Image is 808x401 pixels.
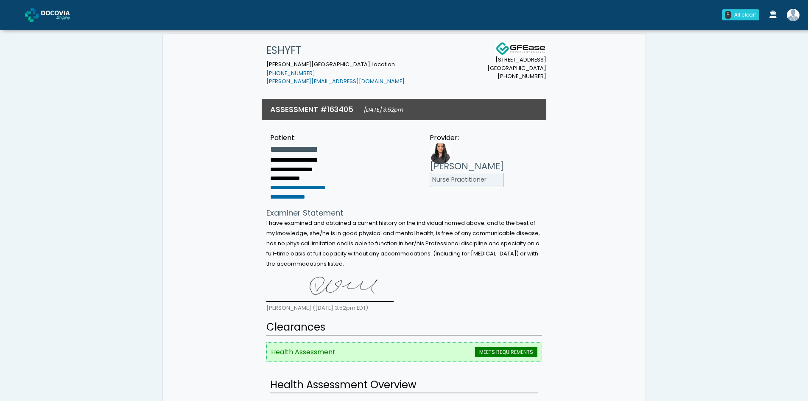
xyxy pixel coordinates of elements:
img: Shakerra Crippen [787,9,800,21]
img: UK37cwAAAAZJREFUAwAL5vArdAxYgAAAAABJRU5ErkJggg== [266,272,394,302]
li: Health Assessment [266,342,542,362]
img: Docovia [41,11,84,19]
small: [STREET_ADDRESS] [GEOGRAPHIC_DATA] [PHONE_NUMBER] [487,56,546,80]
img: Docovia Staffing Logo [495,42,546,56]
img: Provider image [430,143,451,164]
small: I have examined and obtained a current history on the individual named above; and to the best of ... [266,219,540,267]
div: All clear! [734,11,756,19]
span: MEETS REQUIREMENTS [475,347,537,357]
h3: [PERSON_NAME] [430,160,504,173]
h4: Examiner Statement [266,208,542,218]
a: [PERSON_NAME][EMAIL_ADDRESS][DOMAIN_NAME] [266,78,405,85]
h3: ASSESSMENT #163405 [270,104,353,115]
a: [PHONE_NUMBER] [266,70,315,77]
h1: ESHYFT [266,42,405,59]
a: Docovia [25,1,84,28]
img: Docovia [25,8,39,22]
div: 0 [725,11,731,19]
div: Provider: [430,133,504,143]
div: Patient: [270,133,325,143]
li: Nurse Practitioner [430,173,504,187]
small: [PERSON_NAME][GEOGRAPHIC_DATA] Location [266,61,405,85]
h2: Clearances [266,320,542,336]
small: [PERSON_NAME] ([DATE] 3:52pm EDT) [266,304,368,311]
h2: Health Assessment Overview [270,377,538,393]
a: 0 All clear! [717,6,764,24]
small: [DATE] 3:52pm [363,106,403,113]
